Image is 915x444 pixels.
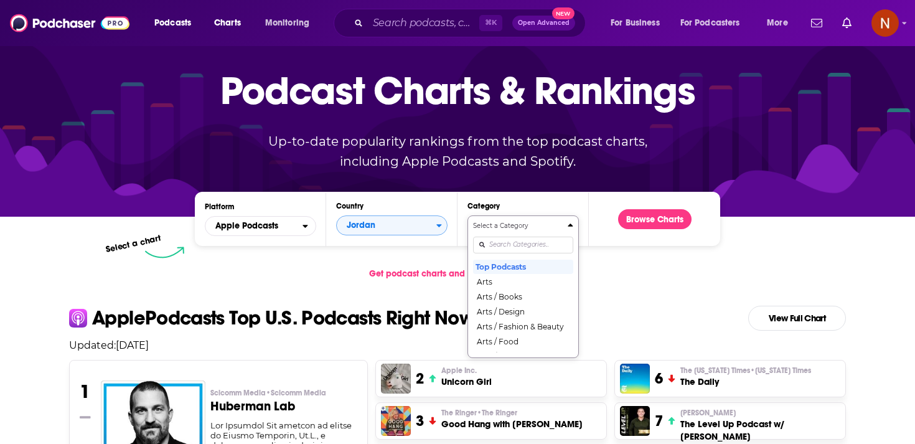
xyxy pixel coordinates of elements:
[620,406,650,436] img: The Level Up Podcast w/ Paul Alex
[205,216,316,236] h2: Platforms
[672,13,758,33] button: open menu
[477,409,517,417] span: • The Ringer
[359,258,555,289] a: Get podcast charts and rankings via API
[467,215,579,358] button: Categories
[441,366,492,388] a: Apple Inc.Unicorn Girl
[680,366,811,388] a: The [US_STATE] Times•[US_STATE] TimesThe Daily
[680,408,840,418] p: Paul Alex Espinoza
[210,388,358,420] a: Scicomm Media•Scicomm MediaHuberman Lab
[602,13,675,33] button: open menu
[750,366,811,375] span: • [US_STATE] Times
[655,369,663,388] h3: 6
[92,308,474,328] p: Apple Podcasts Top U.S. Podcasts Right Now
[748,306,846,331] a: View Full Chart
[473,319,573,334] button: Arts / Fashion & Beauty
[518,20,570,26] span: Open Advanced
[210,388,326,398] span: Scicomm Media
[837,12,856,34] a: Show notifications dropdown
[680,376,811,388] h3: The Daily
[145,247,184,258] img: select arrow
[473,259,573,274] button: Top Podcasts
[680,408,736,418] span: [PERSON_NAME]
[215,222,278,230] span: Apple Podcasts
[381,364,411,394] img: Unicorn Girl
[441,418,583,430] h3: Good Hang with [PERSON_NAME]
[256,13,326,33] button: open menu
[10,11,129,35] img: Podchaser - Follow, Share and Rate Podcasts
[266,389,326,397] span: • Scicomm Media
[336,215,448,235] button: Countries
[69,309,87,327] img: apple Icon
[479,15,502,31] span: ⌘ K
[441,366,492,376] p: Apple Inc.
[552,7,575,19] span: New
[337,215,436,236] span: Jordan
[620,364,650,394] img: The Daily
[473,274,573,289] button: Arts
[680,366,811,376] span: The [US_STATE] Times
[680,366,811,376] p: The New York Times • New York Times
[441,408,583,418] p: The Ringer • The Ringer
[210,400,358,413] h3: Huberman Lab
[80,380,90,403] h3: 1
[368,13,479,33] input: Search podcasts, credits, & more...
[473,349,573,364] button: Arts / Performing Arts
[345,9,598,37] div: Search podcasts, credits, & more...
[146,13,207,33] button: open menu
[680,418,840,443] h3: The Level Up Podcast w/ [PERSON_NAME]
[806,12,827,34] a: Show notifications dropdown
[871,9,899,37] img: User Profile
[441,408,517,418] span: The Ringer
[154,14,191,32] span: Podcasts
[618,209,692,229] button: Browse Charts
[210,388,358,398] p: Scicomm Media • Scicomm Media
[473,289,573,304] button: Arts / Books
[214,14,241,32] span: Charts
[243,131,672,171] p: Up-to-date popularity rankings from the top podcast charts, including Apple Podcasts and Spotify.
[206,13,248,33] a: Charts
[441,376,492,388] h3: Unicorn Girl
[680,408,840,443] a: [PERSON_NAME]The Level Up Podcast w/ [PERSON_NAME]
[767,14,788,32] span: More
[59,339,856,351] p: Updated: [DATE]
[220,50,695,131] p: Podcast Charts & Rankings
[416,369,424,388] h3: 2
[758,13,804,33] button: open menu
[871,9,899,37] span: Logged in as AdelNBM
[512,16,575,31] button: Open AdvancedNew
[680,14,740,32] span: For Podcasters
[473,237,573,253] input: Search Categories...
[871,9,899,37] button: Show profile menu
[441,408,583,430] a: The Ringer•The RingerGood Hang with [PERSON_NAME]
[473,223,563,229] h4: Select a Category
[416,412,424,430] h3: 3
[611,14,660,32] span: For Business
[473,304,573,319] button: Arts / Design
[473,334,573,349] button: Arts / Food
[381,406,411,436] img: Good Hang with Amy Poehler
[205,216,316,236] button: open menu
[265,14,309,32] span: Monitoring
[441,366,477,376] span: Apple Inc.
[369,268,533,279] span: Get podcast charts and rankings via API
[105,233,162,255] p: Select a chart
[655,412,663,430] h3: 7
